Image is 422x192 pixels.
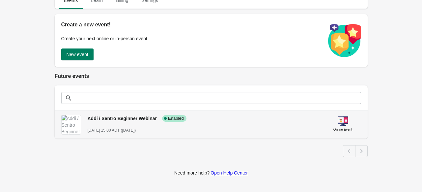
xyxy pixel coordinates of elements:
[88,128,136,133] span: [DATE] 15:00 ADT ([DATE])
[61,21,322,29] h2: Create a new event!
[168,116,184,121] span: Enabled
[55,72,368,80] h2: Future events
[338,116,348,126] img: online-event-5d64391802a09ceff1f8b055f10f5880.png
[174,170,210,176] span: Need more help?
[333,126,352,133] div: Online Event
[67,52,88,57] span: New event
[61,48,94,60] button: New event
[343,145,368,157] nav: Pagination
[62,115,81,134] img: Addi / Sentro Beginner Webinar
[88,116,157,121] span: Addi / Sentro Beginner Webinar
[61,35,322,42] p: Create your next online or in-person event
[211,170,248,176] a: Open Help Center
